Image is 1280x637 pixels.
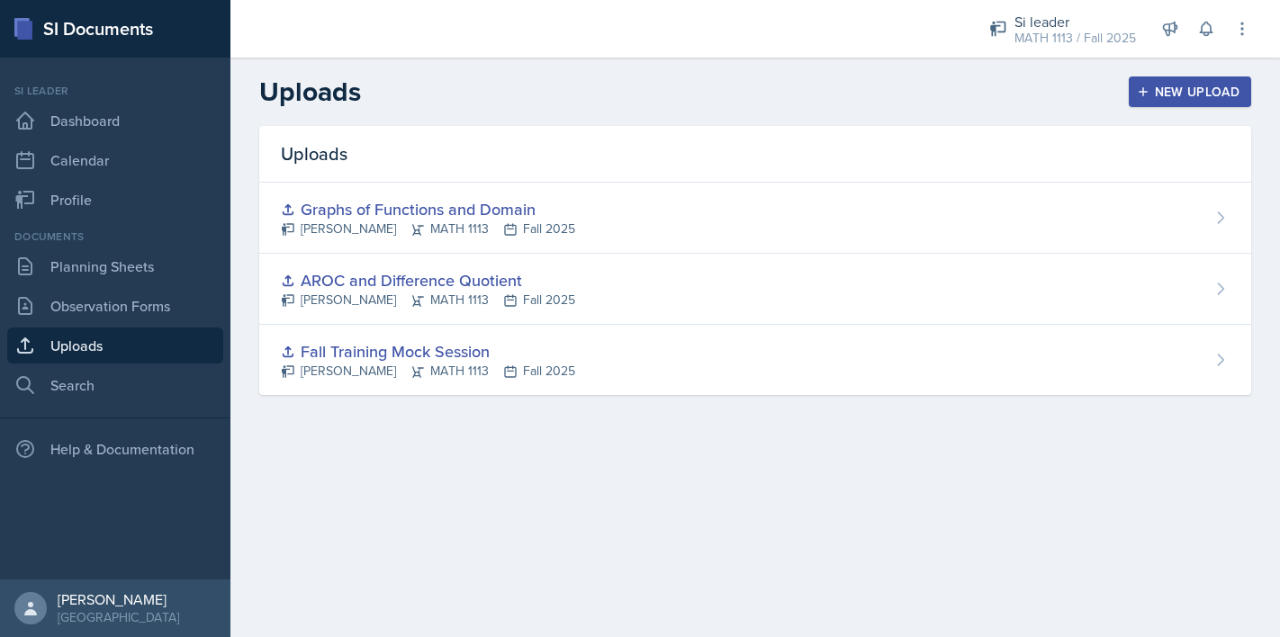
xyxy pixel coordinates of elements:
h2: Uploads [259,76,361,108]
a: Graphs of Functions and Domain [PERSON_NAME]MATH 1113Fall 2025 [259,183,1251,254]
div: [PERSON_NAME] MATH 1113 Fall 2025 [281,220,575,238]
div: Fall Training Mock Session [281,339,575,363]
div: Si leader [1014,11,1136,32]
a: Planning Sheets [7,248,223,284]
div: MATH 1113 / Fall 2025 [1014,29,1136,48]
a: Profile [7,182,223,218]
a: Dashboard [7,103,223,139]
a: Fall Training Mock Session [PERSON_NAME]MATH 1113Fall 2025 [259,325,1251,395]
a: Calendar [7,142,223,178]
a: AROC and Difference Quotient [PERSON_NAME]MATH 1113Fall 2025 [259,254,1251,325]
button: New Upload [1129,76,1252,107]
div: [PERSON_NAME] MATH 1113 Fall 2025 [281,362,575,381]
div: AROC and Difference Quotient [281,268,575,292]
div: [PERSON_NAME] [58,590,179,608]
div: Uploads [259,126,1251,183]
a: Observation Forms [7,288,223,324]
div: Graphs of Functions and Domain [281,197,575,221]
div: Si leader [7,83,223,99]
div: New Upload [1140,85,1240,99]
div: [PERSON_NAME] MATH 1113 Fall 2025 [281,291,575,310]
a: Search [7,367,223,403]
a: Uploads [7,327,223,363]
div: [GEOGRAPHIC_DATA] [58,608,179,626]
div: Help & Documentation [7,431,223,467]
div: Documents [7,229,223,245]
